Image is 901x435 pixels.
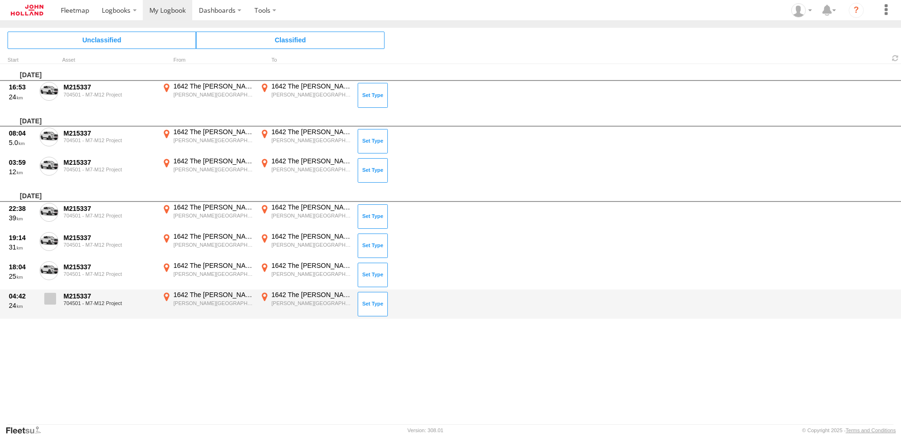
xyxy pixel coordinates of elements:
[196,32,385,48] span: Click to view Classified Trips
[258,157,352,184] label: Click to View Event Location
[8,58,36,63] div: Click to Sort
[9,301,34,310] div: 24
[64,213,155,218] div: 704501 - M7-M12 Project
[160,58,254,63] div: From
[9,292,34,300] div: 04:42
[271,137,351,144] div: [PERSON_NAME][GEOGRAPHIC_DATA],[GEOGRAPHIC_DATA]
[271,128,351,136] div: 1642 The [PERSON_NAME] Dr
[173,137,253,144] div: [PERSON_NAME][GEOGRAPHIC_DATA],[GEOGRAPHIC_DATA]
[11,5,43,16] img: jhg-logo.svg
[271,232,351,241] div: 1642 The [PERSON_NAME] Dr
[9,234,34,242] div: 19:14
[271,290,351,299] div: 1642 The [PERSON_NAME] Dr
[160,203,254,230] label: Click to View Event Location
[271,300,351,306] div: [PERSON_NAME][GEOGRAPHIC_DATA],[GEOGRAPHIC_DATA]
[2,2,52,18] a: Return to Dashboard
[9,214,34,222] div: 39
[271,271,351,277] div: [PERSON_NAME][GEOGRAPHIC_DATA],[GEOGRAPHIC_DATA]
[173,203,253,211] div: 1642 The [PERSON_NAME] Dr
[408,427,443,433] div: Version: 308.01
[258,203,352,230] label: Click to View Event Location
[160,290,254,318] label: Click to View Event Location
[8,32,196,48] span: Click to view Unclassified Trips
[64,129,155,137] div: M215337
[358,83,388,107] button: Click to Set
[271,242,351,248] div: [PERSON_NAME][GEOGRAPHIC_DATA],[GEOGRAPHIC_DATA]
[258,58,352,63] div: To
[258,82,352,109] label: Click to View Event Location
[9,129,34,137] div: 08:04
[64,92,155,97] div: 704501 - M7-M12 Project
[64,204,155,213] div: M215337
[358,158,388,183] button: Click to Set
[358,263,388,287] button: Click to Set
[64,263,155,271] div: M215337
[271,157,351,165] div: 1642 The [PERSON_NAME] Dr
[271,166,351,173] div: [PERSON_NAME][GEOGRAPHIC_DATA],[GEOGRAPHIC_DATA]
[9,138,34,147] div: 5.0
[358,129,388,153] button: Click to Set
[173,128,253,136] div: 1642 The [PERSON_NAME] Dr
[64,300,155,306] div: 704501 - M7-M12 Project
[9,204,34,213] div: 22:38
[173,232,253,241] div: 1642 The [PERSON_NAME] Dr
[160,157,254,184] label: Click to View Event Location
[788,3,815,17] div: Callum Conneely
[271,212,351,219] div: [PERSON_NAME][GEOGRAPHIC_DATA],[GEOGRAPHIC_DATA]
[271,91,351,98] div: [PERSON_NAME][GEOGRAPHIC_DATA],[GEOGRAPHIC_DATA]
[64,271,155,277] div: 704501 - M7-M12 Project
[64,242,155,248] div: 704501 - M7-M12 Project
[160,82,254,109] label: Click to View Event Location
[173,271,253,277] div: [PERSON_NAME][GEOGRAPHIC_DATA],[GEOGRAPHIC_DATA]
[258,232,352,259] label: Click to View Event Location
[64,83,155,91] div: M215337
[9,243,34,251] div: 31
[64,158,155,167] div: M215337
[846,427,896,433] a: Terms and Conditions
[173,290,253,299] div: 1642 The [PERSON_NAME] Dr
[9,168,34,176] div: 12
[160,232,254,259] label: Click to View Event Location
[64,292,155,300] div: M215337
[64,167,155,172] div: 704501 - M7-M12 Project
[9,93,34,101] div: 24
[64,137,155,143] div: 704501 - M7-M12 Project
[890,54,901,63] span: Refresh
[258,128,352,155] label: Click to View Event Location
[358,234,388,258] button: Click to Set
[160,261,254,289] label: Click to View Event Location
[173,300,253,306] div: [PERSON_NAME][GEOGRAPHIC_DATA],[GEOGRAPHIC_DATA]
[849,3,864,18] i: ?
[173,242,253,248] div: [PERSON_NAME][GEOGRAPHIC_DATA],[GEOGRAPHIC_DATA]
[62,58,156,63] div: Asset
[173,212,253,219] div: [PERSON_NAME][GEOGRAPHIC_DATA],[GEOGRAPHIC_DATA]
[64,234,155,242] div: M215337
[9,263,34,271] div: 18:04
[271,261,351,270] div: 1642 The [PERSON_NAME] Dr
[160,128,254,155] label: Click to View Event Location
[173,166,253,173] div: [PERSON_NAME][GEOGRAPHIC_DATA],[GEOGRAPHIC_DATA]
[173,91,253,98] div: [PERSON_NAME][GEOGRAPHIC_DATA],[GEOGRAPHIC_DATA]
[9,272,34,281] div: 25
[5,426,49,435] a: Visit our Website
[358,204,388,229] button: Click to Set
[358,292,388,316] button: Click to Set
[271,82,351,90] div: 1642 The [PERSON_NAME] Dr
[9,158,34,167] div: 03:59
[258,290,352,318] label: Click to View Event Location
[9,83,34,91] div: 16:53
[258,261,352,289] label: Click to View Event Location
[173,82,253,90] div: 1642 The [PERSON_NAME] Dr
[802,427,896,433] div: © Copyright 2025 -
[173,157,253,165] div: 1642 The [PERSON_NAME] Dr
[173,261,253,270] div: 1642 The [PERSON_NAME] Dr
[271,203,351,211] div: 1642 The [PERSON_NAME] Dr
